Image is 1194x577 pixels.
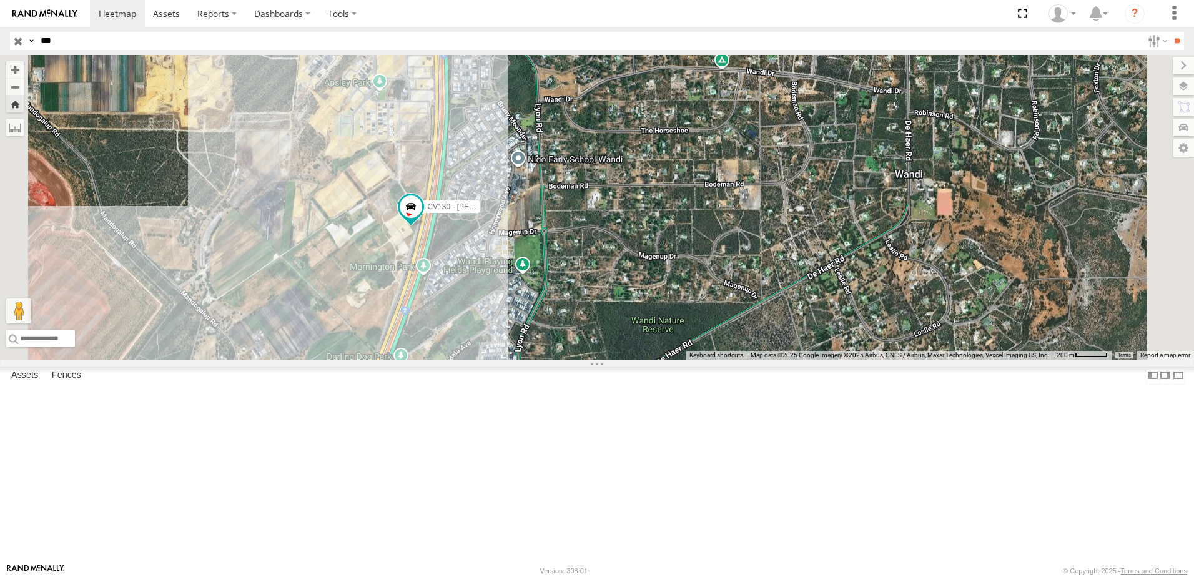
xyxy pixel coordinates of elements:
i: ? [1125,4,1145,24]
div: Karl Walsh [1044,4,1080,23]
label: Map Settings [1173,139,1194,157]
button: Zoom Home [6,96,24,112]
a: Terms (opens in new tab) [1118,353,1131,358]
img: rand-logo.svg [12,9,77,18]
button: Keyboard shortcuts [689,351,743,360]
label: Dock Summary Table to the Left [1147,367,1159,385]
label: Search Query [26,32,36,50]
span: CV130 - [PERSON_NAME] [427,202,518,211]
div: Version: 308.01 [540,567,588,575]
div: © Copyright 2025 - [1063,567,1187,575]
a: Report a map error [1140,352,1190,358]
button: Drag Pegman onto the map to open Street View [6,298,31,323]
button: Zoom in [6,61,24,78]
span: Map data ©2025 Google Imagery ©2025 Airbus, CNES / Airbus, Maxar Technologies, Vexcel Imaging US,... [751,352,1049,358]
button: Map scale: 200 m per 49 pixels [1053,351,1112,360]
span: 200 m [1057,352,1075,358]
label: Hide Summary Table [1172,367,1185,385]
label: Fences [46,367,87,384]
label: Search Filter Options [1143,32,1170,50]
a: Visit our Website [7,565,64,577]
button: Zoom out [6,78,24,96]
label: Dock Summary Table to the Right [1159,367,1172,385]
a: Terms and Conditions [1121,567,1187,575]
label: Measure [6,119,24,136]
label: Assets [5,367,44,384]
